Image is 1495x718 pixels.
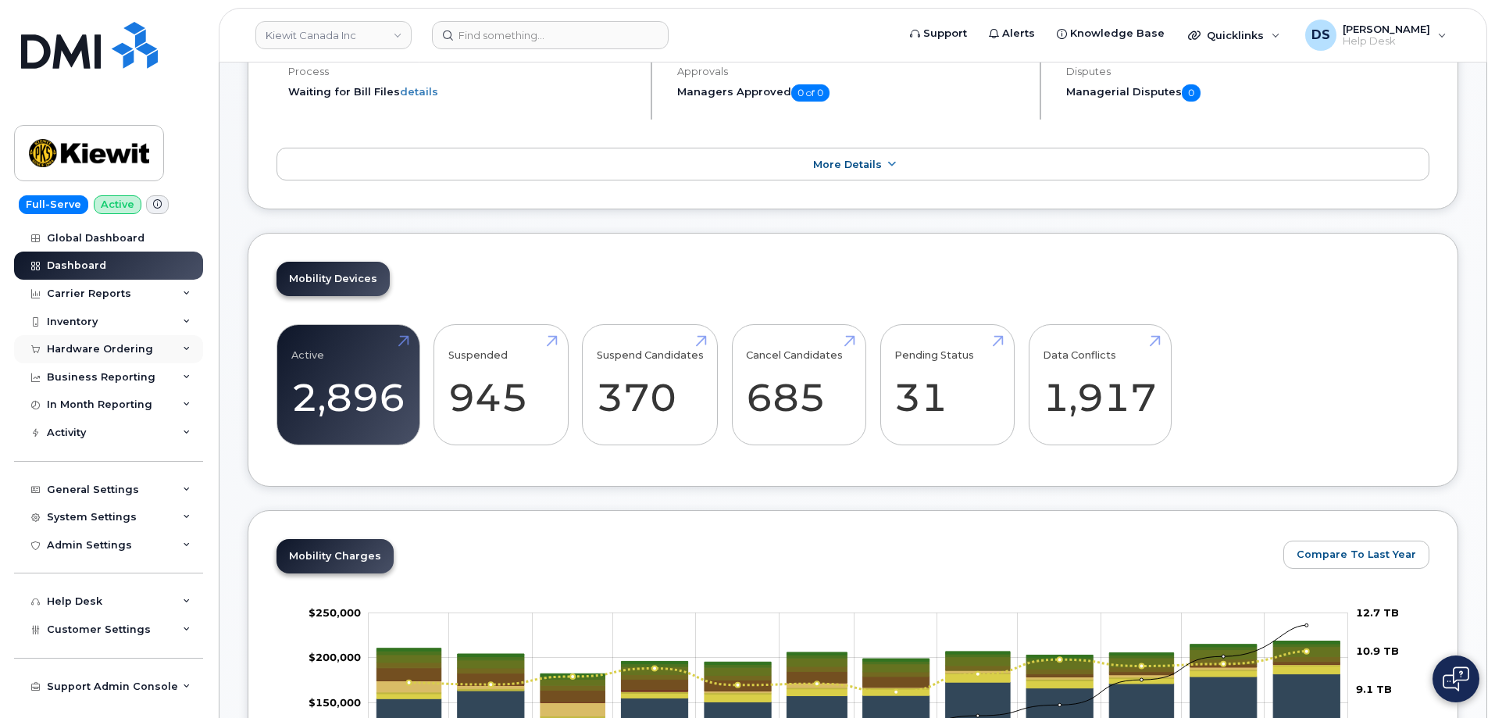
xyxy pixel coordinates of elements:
a: Cancel Candidates 685 [746,334,851,437]
span: Quicklinks [1207,29,1264,41]
g: $0 [309,651,361,663]
a: Active 2,896 [291,334,405,437]
span: Help Desk [1343,35,1430,48]
a: Data Conflicts 1,917 [1043,334,1157,437]
span: Alerts [1002,26,1035,41]
li: Waiting for Bill Files [288,84,637,99]
span: Compare To Last Year [1297,547,1416,562]
g: $0 [309,695,361,708]
a: Knowledge Base [1046,18,1176,49]
a: Alerts [978,18,1046,49]
a: details [400,85,438,98]
h5: Managerial Disputes [1066,84,1429,102]
h5: Managers Approved [677,84,1026,102]
button: Compare To Last Year [1283,541,1429,569]
a: Suspended 945 [448,334,554,437]
span: 0 [1182,84,1201,102]
a: Pending Status 31 [894,334,1000,437]
g: QST [376,641,1340,676]
a: Support [899,18,978,49]
a: Kiewit Canada Inc [255,21,412,49]
h4: Approvals [677,66,1026,77]
img: Open chat [1443,666,1469,691]
span: Knowledge Base [1070,26,1165,41]
div: Quicklinks [1177,20,1291,51]
a: Mobility Charges [277,539,394,573]
h4: Process [288,66,637,77]
tspan: $150,000 [309,695,361,708]
h4: Disputes [1066,66,1429,77]
g: $0 [309,605,361,618]
a: Suspend Candidates 370 [597,334,704,437]
tspan: 9.1 TB [1356,683,1392,695]
g: Cancellation [376,664,1340,716]
tspan: $200,000 [309,651,361,663]
div: Darryl Smith [1294,20,1458,51]
span: Support [923,26,967,41]
a: Mobility Devices [277,262,390,296]
span: More Details [813,159,882,170]
span: DS [1311,26,1330,45]
tspan: 12.7 TB [1356,605,1399,618]
span: [PERSON_NAME] [1343,23,1430,35]
tspan: 10.9 TB [1356,645,1399,657]
input: Find something... [432,21,669,49]
span: 0 of 0 [791,84,830,102]
tspan: $250,000 [309,605,361,618]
